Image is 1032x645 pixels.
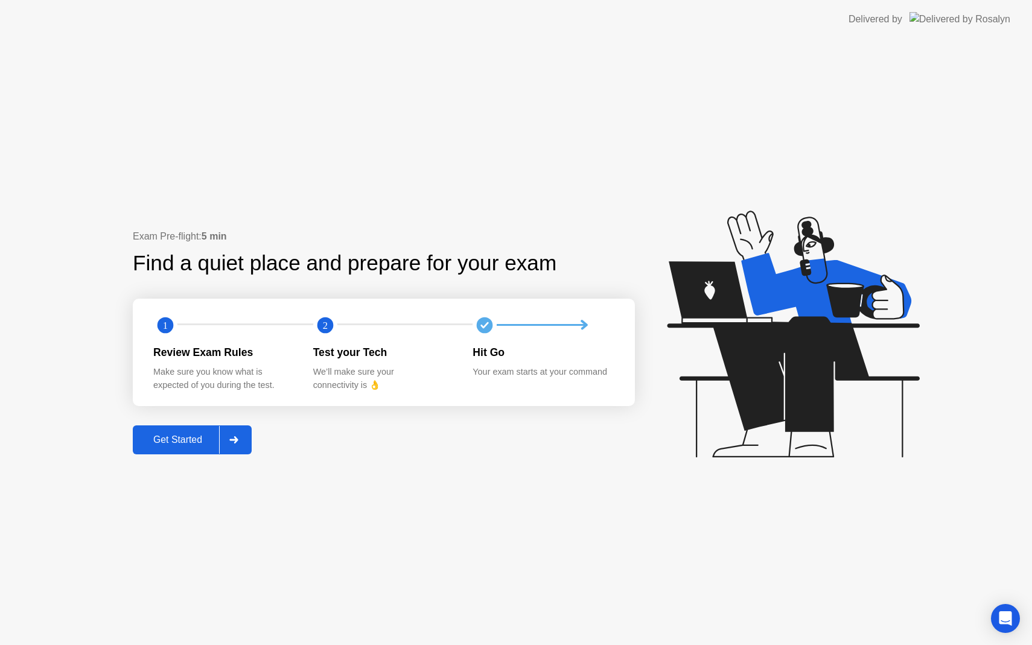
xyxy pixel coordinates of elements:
div: Review Exam Rules [153,345,294,360]
div: We’ll make sure your connectivity is 👌 [313,366,454,392]
div: Exam Pre-flight: [133,229,635,244]
text: 2 [323,319,328,331]
div: Get Started [136,434,219,445]
div: Find a quiet place and prepare for your exam [133,247,558,279]
b: 5 min [202,231,227,241]
div: Your exam starts at your command [473,366,613,379]
div: Delivered by [849,12,902,27]
img: Delivered by Rosalyn [909,12,1010,26]
div: Make sure you know what is expected of you during the test. [153,366,294,392]
div: Open Intercom Messenger [991,604,1020,633]
text: 1 [163,319,168,331]
button: Get Started [133,425,252,454]
div: Test your Tech [313,345,454,360]
div: Hit Go [473,345,613,360]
